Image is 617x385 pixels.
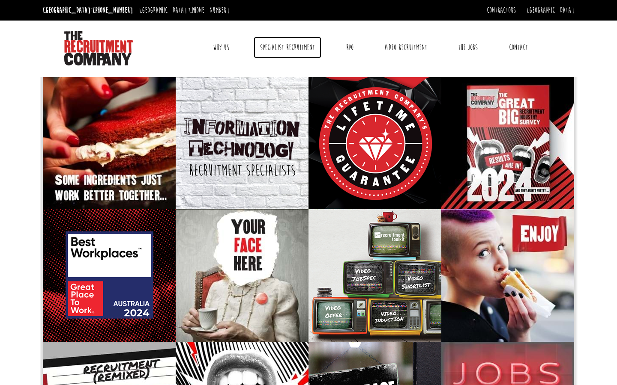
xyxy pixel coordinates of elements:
a: Contractors [487,6,516,15]
li: [GEOGRAPHIC_DATA]: [137,3,231,17]
a: Specialist Recruitment [254,37,321,58]
a: Why Us [207,37,236,58]
img: The Recruitment Company [64,31,133,65]
a: [PHONE_NUMBER] [93,6,133,15]
a: [GEOGRAPHIC_DATA] [527,6,574,15]
a: Contact [503,37,534,58]
a: RPO [340,37,360,58]
li: [GEOGRAPHIC_DATA]: [41,3,135,17]
a: The Jobs [452,37,484,58]
a: Video Recruitment [378,37,434,58]
a: [PHONE_NUMBER] [189,6,229,15]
